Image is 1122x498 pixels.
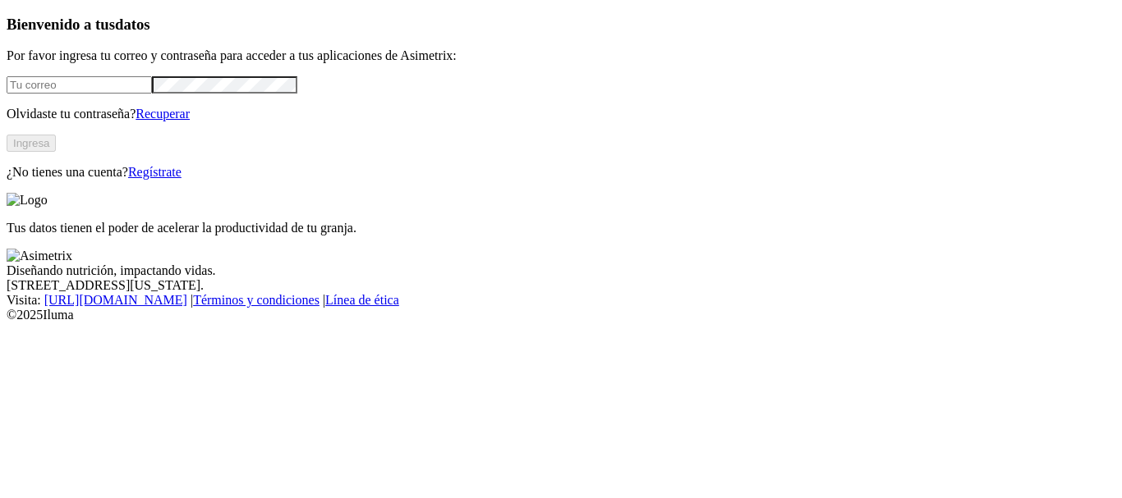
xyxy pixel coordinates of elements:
a: Recuperar [136,107,190,121]
p: Por favor ingresa tu correo y contraseña para acceder a tus aplicaciones de Asimetrix: [7,48,1115,63]
a: Línea de ética [325,293,399,307]
div: Visita : | | [7,293,1115,308]
span: datos [115,16,150,33]
button: Ingresa [7,135,56,152]
div: © 2025 Iluma [7,308,1115,322]
img: Asimetrix [7,249,72,263]
p: Tus datos tienen el poder de acelerar la productividad de tu granja. [7,221,1115,235]
div: [STREET_ADDRESS][US_STATE]. [7,278,1115,293]
div: Diseñando nutrición, impactando vidas. [7,263,1115,278]
a: Regístrate [128,165,182,179]
a: [URL][DOMAIN_NAME] [44,293,187,307]
img: Logo [7,193,48,208]
p: Olvidaste tu contraseña? [7,107,1115,121]
p: ¿No tienes una cuenta? [7,165,1115,180]
input: Tu correo [7,76,152,94]
h3: Bienvenido a tus [7,16,1115,34]
a: Términos y condiciones [193,293,320,307]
